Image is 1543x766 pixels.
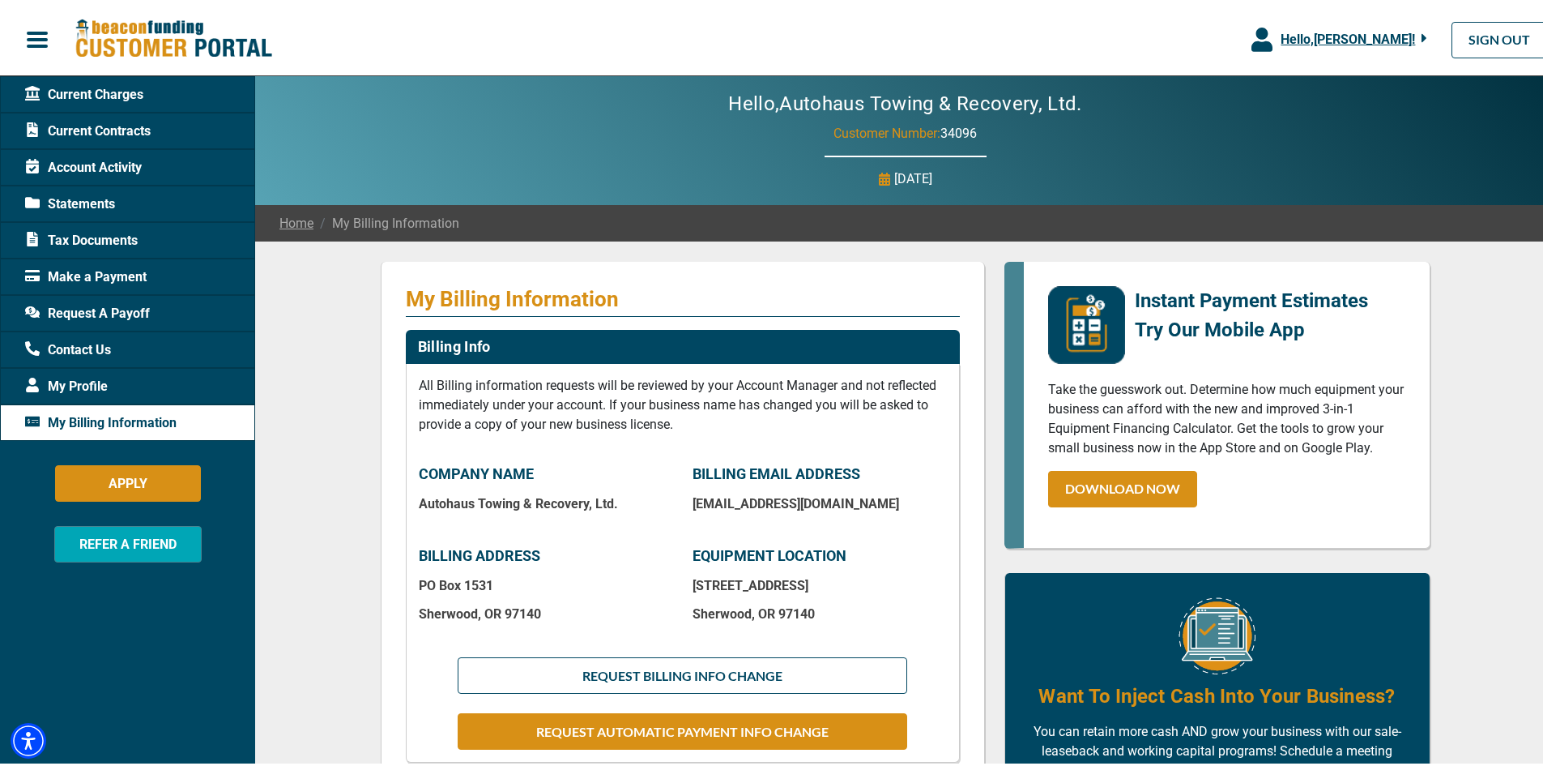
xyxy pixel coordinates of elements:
span: Tax Documents [25,228,138,247]
p: Instant Payment Estimates [1135,283,1368,312]
p: Autohaus Towing & Recovery, Ltd. [419,493,673,508]
span: Current Contracts [25,118,151,138]
span: My Billing Information [313,211,459,230]
p: Sherwood , OR 97140 [693,603,947,618]
p: Try Our Mobile App [1135,312,1368,341]
p: Sherwood , OR 97140 [419,603,673,618]
div: Accessibility Menu [11,720,46,755]
p: EQUIPMENT LOCATION [693,544,947,562]
button: REQUEST AUTOMATIC PAYMENT INFO CHANGE [458,710,906,747]
span: 34096 [940,122,977,138]
span: Request A Payoff [25,301,150,320]
p: BILLING EMAIL ADDRESS [693,462,947,480]
p: COMPANY NAME [419,462,673,480]
h4: Want To Inject Cash Into Your Business? [1038,679,1395,707]
h2: Billing Info [418,335,491,353]
p: [DATE] [894,166,932,186]
img: mobile-app-logo.png [1048,283,1125,361]
a: Home [279,211,313,230]
span: Hello, [PERSON_NAME] ! [1281,28,1415,44]
span: Account Activity [25,155,142,174]
p: All Billing information requests will be reviewed by your Account Manager and not reflected immed... [419,373,947,431]
button: REFER A FRIEND [54,523,202,559]
p: PO Box 1531 [419,575,673,590]
img: Beacon Funding Customer Portal Logo [75,15,272,57]
span: My Billing Information [25,410,177,430]
h2: Hello, Autohaus Towing & Recovery, Ltd. [680,89,1131,113]
p: [STREET_ADDRESS] [693,575,947,590]
span: Make a Payment [25,264,147,284]
span: Customer Number: [833,122,940,138]
p: BILLING ADDRESS [419,544,673,562]
span: Statements [25,191,115,211]
span: Current Charges [25,82,143,101]
p: [EMAIL_ADDRESS][DOMAIN_NAME] [693,493,947,508]
button: REQUEST BILLING INFO CHANGE [458,654,906,691]
button: APPLY [55,462,201,499]
span: My Profile [25,374,108,393]
a: DOWNLOAD NOW [1048,468,1197,504]
p: Take the guesswork out. Determine how much equipment your business can afford with the new and im... [1048,377,1405,455]
span: Contact Us [25,337,111,357]
img: Equipment Financing Online Image [1179,594,1255,671]
p: My Billing Information [406,283,960,309]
